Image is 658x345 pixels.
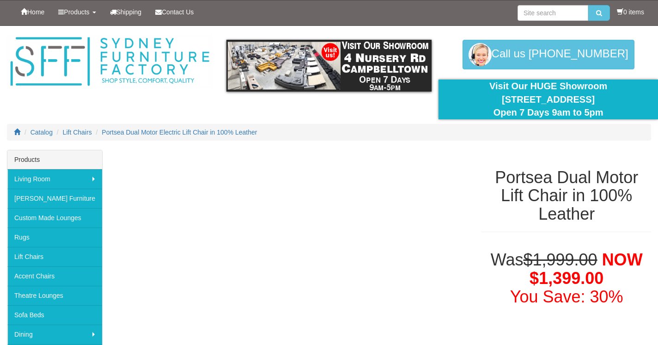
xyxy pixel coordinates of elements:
[7,325,102,344] a: Dining
[116,8,142,16] span: Shipping
[617,7,644,17] li: 0 items
[7,247,102,266] a: Lift Chairs
[64,8,89,16] span: Products
[27,8,44,16] span: Home
[510,287,623,306] font: You Save: 30%
[7,286,102,305] a: Theatre Lounges
[445,80,651,119] div: Visit Our HUGE Showroom [STREET_ADDRESS] Open 7 Days 9am to 5pm
[518,5,588,21] input: Site search
[7,169,102,189] a: Living Room
[7,266,102,286] a: Accent Chairs
[103,0,149,24] a: Shipping
[7,305,102,325] a: Sofa Beds
[51,0,103,24] a: Products
[7,228,102,247] a: Rugs
[63,129,92,136] a: Lift Chairs
[226,40,432,92] img: showroom.gif
[482,251,651,306] h1: Was
[7,189,102,208] a: [PERSON_NAME] Furniture
[530,250,643,288] span: NOW $1,399.00
[162,8,194,16] span: Contact Us
[30,129,53,136] a: Catalog
[7,35,213,88] img: Sydney Furniture Factory
[7,208,102,228] a: Custom Made Lounges
[14,0,51,24] a: Home
[148,0,201,24] a: Contact Us
[482,168,651,223] h1: Portsea Dual Motor Lift Chair in 100% Leather
[7,150,102,169] div: Products
[102,129,257,136] a: Portsea Dual Motor Electric Lift Chair in 100% Leather
[523,250,597,269] del: $1,999.00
